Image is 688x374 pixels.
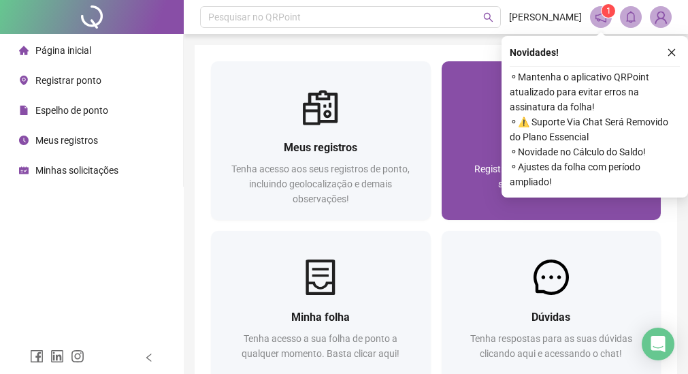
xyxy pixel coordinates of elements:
[509,10,582,25] span: [PERSON_NAME]
[284,141,357,154] span: Meus registros
[19,106,29,115] span: file
[474,163,628,189] span: Registre sua presença com rapidez e segurança clicando aqui!
[35,165,118,176] span: Minhas solicitações
[642,328,674,360] div: Open Intercom Messenger
[667,48,676,57] span: close
[602,4,615,18] sup: 1
[442,61,661,220] a: Registrar pontoRegistre sua presença com rapidez e segurança clicando aqui!
[50,349,64,363] span: linkedin
[19,46,29,55] span: home
[470,333,632,359] span: Tenha respostas para as suas dúvidas clicando aqui e acessando o chat!
[35,45,91,56] span: Página inicial
[242,333,399,359] span: Tenha acesso a sua folha de ponto a qualquer momento. Basta clicar aqui!
[510,144,680,159] span: ⚬ Novidade no Cálculo do Saldo!
[144,353,154,362] span: left
[483,12,493,22] span: search
[595,11,607,23] span: notification
[19,166,29,175] span: schedule
[531,311,570,324] span: Dúvidas
[211,61,431,220] a: Meus registrosTenha acesso aos seus registros de ponto, incluindo geolocalização e demais observa...
[291,311,350,324] span: Minha folha
[30,349,44,363] span: facebook
[651,7,671,27] img: 89611
[510,159,680,189] span: ⚬ Ajustes da folha com período ampliado!
[19,76,29,85] span: environment
[606,6,611,16] span: 1
[510,69,680,114] span: ⚬ Mantenha o aplicativo QRPoint atualizado para evitar erros na assinatura da folha!
[35,105,108,116] span: Espelho de ponto
[35,75,101,86] span: Registrar ponto
[510,114,680,144] span: ⚬ ⚠️ Suporte Via Chat Será Removido do Plano Essencial
[625,11,637,23] span: bell
[510,45,559,60] span: Novidades !
[19,136,29,145] span: clock-circle
[35,135,98,146] span: Meus registros
[71,349,84,363] span: instagram
[231,163,410,204] span: Tenha acesso aos seus registros de ponto, incluindo geolocalização e demais observações!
